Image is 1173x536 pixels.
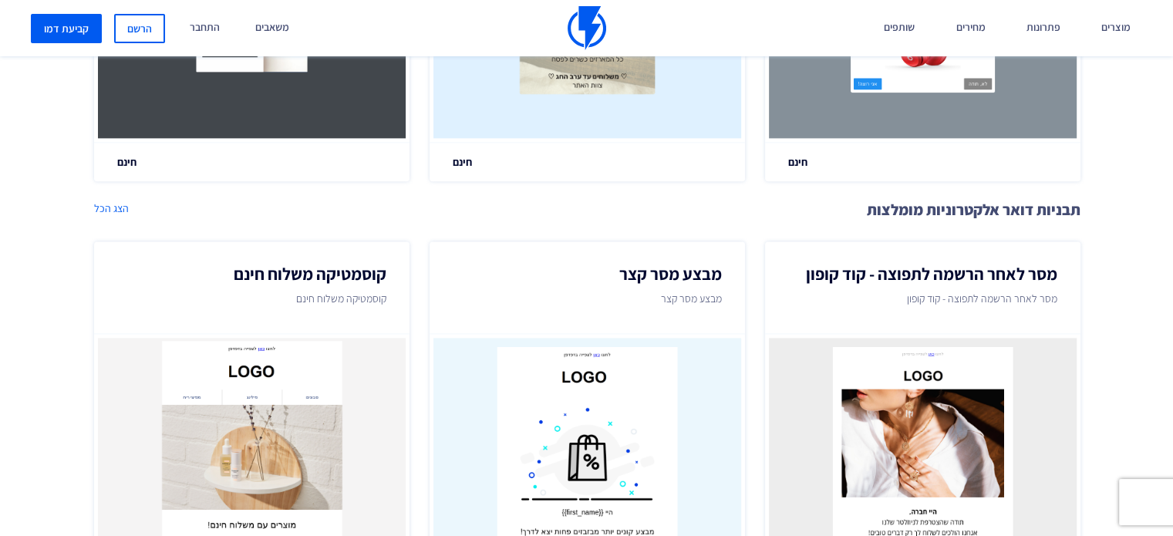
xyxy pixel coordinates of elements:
p: קוסמטיקה משלוח חינם [117,291,386,322]
h2: מסר לאחר הרשמה לתפוצה - קוד קופון [788,265,1057,283]
span: חינם [117,155,137,169]
span: חינם [788,155,807,169]
a: הצג הכל [93,201,130,216]
h2: מבצע מסר קצר [453,265,722,283]
span: חינם [453,155,472,169]
a: קביעת דמו [31,14,102,43]
p: מסר לאחר הרשמה לתפוצה - קוד קופון [788,291,1057,322]
a: הרשם [114,14,165,43]
p: מבצע מסר קצר [453,291,722,322]
h3: תבניות דואר אלקטרוניות מומלצות [93,201,1080,218]
h2: קוסמטיקה משלוח חינם [117,265,386,283]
